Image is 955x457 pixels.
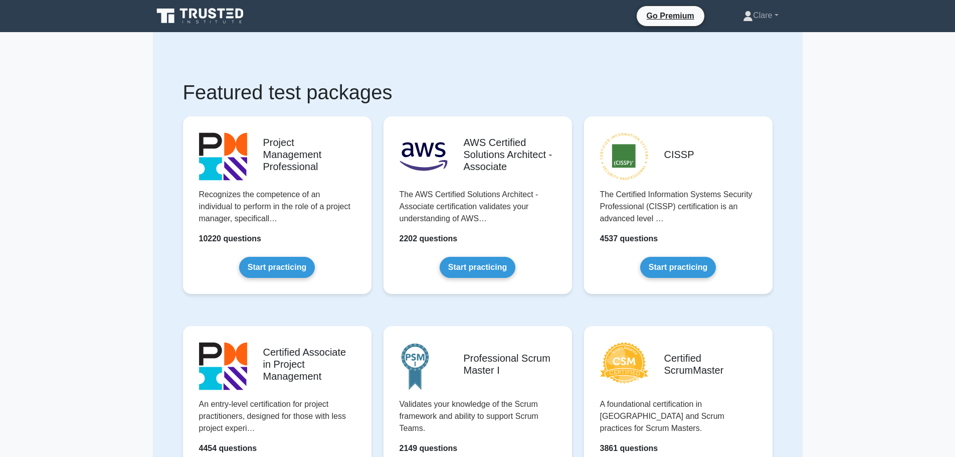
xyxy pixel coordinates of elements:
[440,257,515,278] a: Start practicing
[719,6,802,26] a: Clare
[641,10,700,22] a: Go Premium
[640,257,716,278] a: Start practicing
[239,257,315,278] a: Start practicing
[183,80,773,104] h1: Featured test packages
